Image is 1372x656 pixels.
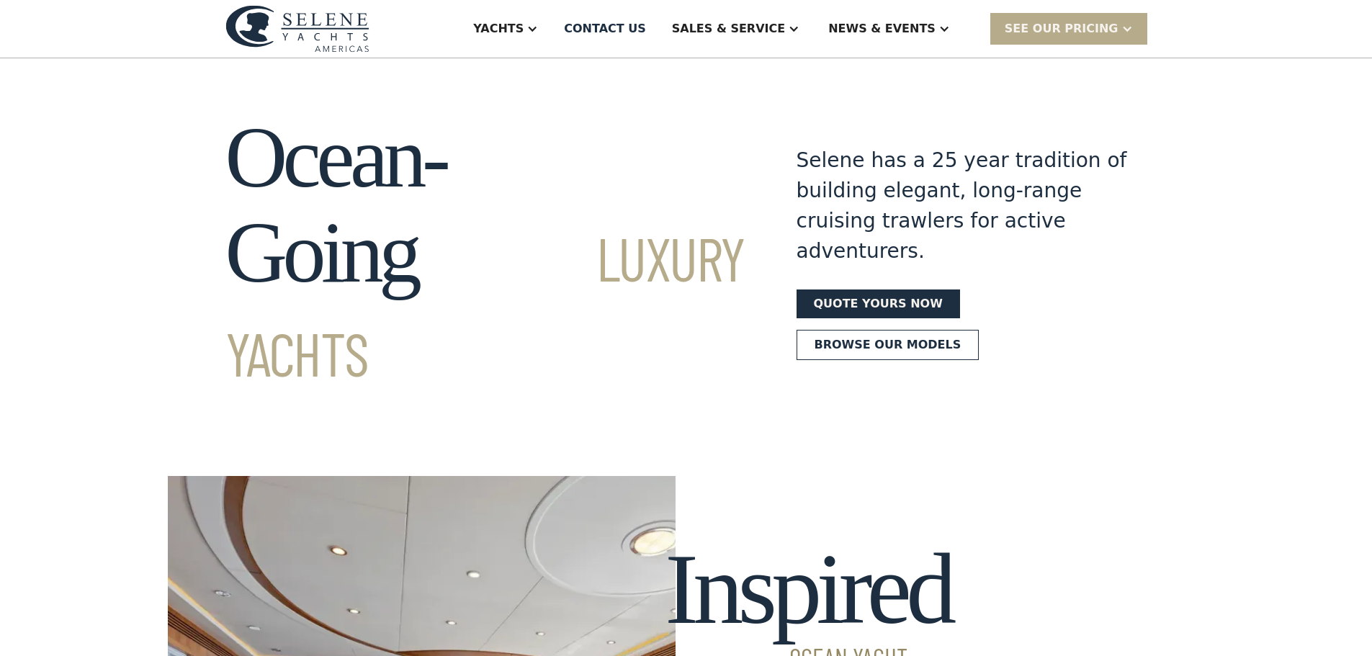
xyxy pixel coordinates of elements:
[473,20,524,37] div: Yachts
[828,20,936,37] div: News & EVENTS
[1005,20,1118,37] div: SEE Our Pricing
[225,110,745,395] h1: Ocean-Going
[990,13,1147,44] div: SEE Our Pricing
[797,145,1128,266] div: Selene has a 25 year tradition of building elegant, long-range cruising trawlers for active adven...
[225,5,369,52] img: logo
[797,330,979,360] a: Browse our models
[672,20,785,37] div: Sales & Service
[797,289,960,318] a: Quote yours now
[225,221,745,389] span: Luxury Yachts
[564,20,646,37] div: Contact US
